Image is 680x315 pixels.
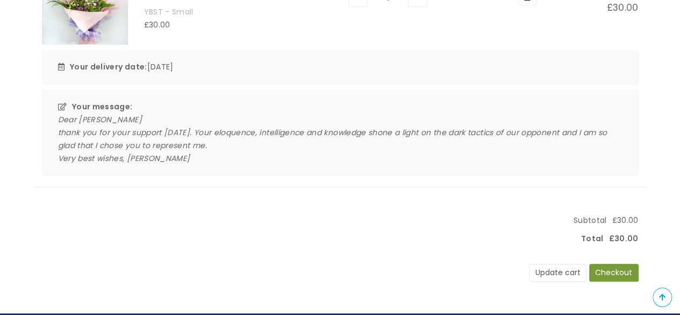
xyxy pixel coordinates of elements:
[612,214,638,227] span: £30.00
[589,264,639,282] button: Checkout
[609,233,638,246] span: £30.00
[72,101,133,112] strong: Your message:
[70,61,147,72] strong: Your delivery date:
[576,233,609,246] span: Total
[58,114,622,165] div: Dear [PERSON_NAME] thank you for your support [DATE]. Your eloquence, intelligence and knowledge ...
[147,61,174,72] time: [DATE]
[529,264,586,282] button: Update cart
[144,6,332,19] div: YBST - Small
[144,19,332,32] div: £30.00
[568,214,612,227] span: Subtotal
